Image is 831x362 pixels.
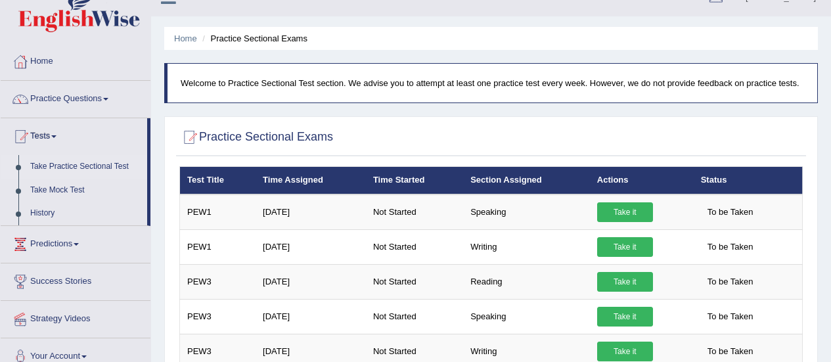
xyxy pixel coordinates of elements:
[1,43,150,76] a: Home
[366,299,463,334] td: Not Started
[463,194,590,230] td: Speaking
[701,272,760,292] span: To be Taken
[180,264,256,299] td: PEW3
[701,307,760,327] span: To be Taken
[366,229,463,264] td: Not Started
[366,167,463,194] th: Time Started
[199,32,307,45] li: Practice Sectional Exams
[463,264,590,299] td: Reading
[181,77,804,89] p: Welcome to Practice Sectional Test section. We advise you to attempt at least one practice test e...
[174,34,197,43] a: Home
[256,264,366,299] td: [DATE]
[1,263,150,296] a: Success Stories
[180,299,256,334] td: PEW3
[701,342,760,361] span: To be Taken
[24,202,147,225] a: History
[366,194,463,230] td: Not Started
[256,194,366,230] td: [DATE]
[597,272,653,292] a: Take it
[256,167,366,194] th: Time Assigned
[1,81,150,114] a: Practice Questions
[463,229,590,264] td: Writing
[24,155,147,179] a: Take Practice Sectional Test
[1,301,150,334] a: Strategy Videos
[597,307,653,327] a: Take it
[463,167,590,194] th: Section Assigned
[1,226,150,259] a: Predictions
[590,167,694,194] th: Actions
[597,237,653,257] a: Take it
[1,118,147,151] a: Tests
[366,264,463,299] td: Not Started
[180,167,256,194] th: Test Title
[256,299,366,334] td: [DATE]
[24,179,147,202] a: Take Mock Test
[463,299,590,334] td: Speaking
[701,237,760,257] span: To be Taken
[180,194,256,230] td: PEW1
[694,167,803,194] th: Status
[256,229,366,264] td: [DATE]
[597,202,653,222] a: Take it
[180,229,256,264] td: PEW1
[597,342,653,361] a: Take it
[701,202,760,222] span: To be Taken
[179,127,333,147] h2: Practice Sectional Exams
